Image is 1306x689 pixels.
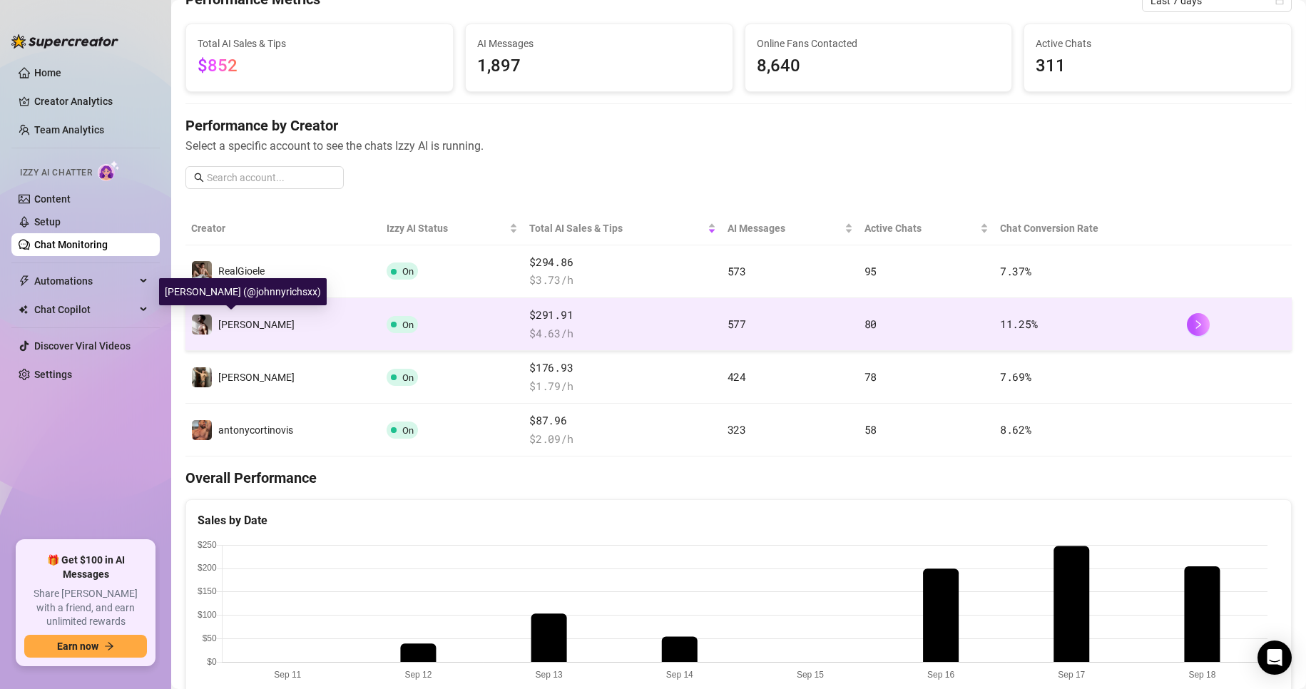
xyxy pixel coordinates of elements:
a: Home [34,67,61,78]
span: Online Fans Contacted [757,36,1001,51]
span: [PERSON_NAME] [218,372,295,383]
a: Setup [34,216,61,228]
img: RealGioele [192,261,212,281]
span: antonycortinovis [218,424,293,436]
div: [PERSON_NAME] (@johnnyrichsxx) [159,278,327,305]
a: Discover Viral Videos [34,340,131,352]
div: Open Intercom Messenger [1257,640,1292,675]
a: Settings [34,369,72,380]
th: Creator [185,212,381,245]
img: Chat Copilot [19,305,28,315]
span: Share [PERSON_NAME] with a friend, and earn unlimited rewards [24,587,147,629]
span: Earn now [57,640,98,652]
span: 577 [728,317,746,331]
img: logo-BBDzfeDw.svg [11,34,118,49]
span: 8,640 [757,53,1001,80]
span: $291.91 [529,307,715,324]
h4: Overall Performance [185,468,1292,488]
a: Content [34,193,71,205]
img: AI Chatter [98,160,120,181]
span: Select a specific account to see the chats Izzy AI is running. [185,137,1292,155]
img: Johnnyrichs [192,315,212,335]
span: arrow-right [104,641,114,651]
span: 11.25 % [1000,317,1037,331]
span: Izzy AI Status [387,220,507,236]
span: 1,897 [477,53,721,80]
span: 80 [864,317,877,331]
span: AI Messages [728,220,842,236]
span: Izzy AI Chatter [20,166,92,180]
span: $87.96 [529,412,715,429]
input: Search account... [207,170,335,185]
span: 95 [864,264,877,278]
span: $176.93 [529,359,715,377]
span: Active Chats [1036,36,1280,51]
span: 573 [728,264,746,278]
span: $ 4.63 /h [529,325,715,342]
span: 7.69 % [1000,369,1031,384]
span: $852 [198,56,238,76]
span: Active Chats [864,220,977,236]
th: Total AI Sales & Tips [524,212,721,245]
span: $ 2.09 /h [529,431,715,448]
h4: Performance by Creator [185,116,1292,136]
span: 7.37 % [1000,264,1031,278]
span: Automations [34,270,136,292]
span: RealGioele [218,265,265,277]
span: search [194,173,204,183]
span: $294.86 [529,254,715,271]
span: On [402,372,414,383]
button: right [1187,313,1210,336]
th: Chat Conversion Rate [994,212,1181,245]
span: Total AI Sales & Tips [529,220,704,236]
span: 311 [1036,53,1280,80]
span: 58 [864,422,877,437]
th: Izzy AI Status [381,212,524,245]
div: Sales by Date [198,511,1280,529]
span: 🎁 Get $100 in AI Messages [24,553,147,581]
a: Team Analytics [34,124,104,136]
img: Bruno [192,367,212,387]
button: Earn nowarrow-right [24,635,147,658]
th: AI Messages [722,212,859,245]
span: On [402,425,414,436]
span: On [402,266,414,277]
th: Active Chats [859,212,994,245]
span: 424 [728,369,746,384]
span: $ 1.79 /h [529,378,715,395]
span: $ 3.73 /h [529,272,715,289]
span: Total AI Sales & Tips [198,36,442,51]
span: [PERSON_NAME] [218,319,295,330]
span: 323 [728,422,746,437]
span: 78 [864,369,877,384]
span: right [1193,320,1203,330]
span: thunderbolt [19,275,30,287]
a: Chat Monitoring [34,239,108,250]
img: antonycortinovis [192,420,212,440]
span: 8.62 % [1000,422,1031,437]
a: Creator Analytics [34,90,148,113]
span: Chat Copilot [34,298,136,321]
span: AI Messages [477,36,721,51]
span: On [402,320,414,330]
